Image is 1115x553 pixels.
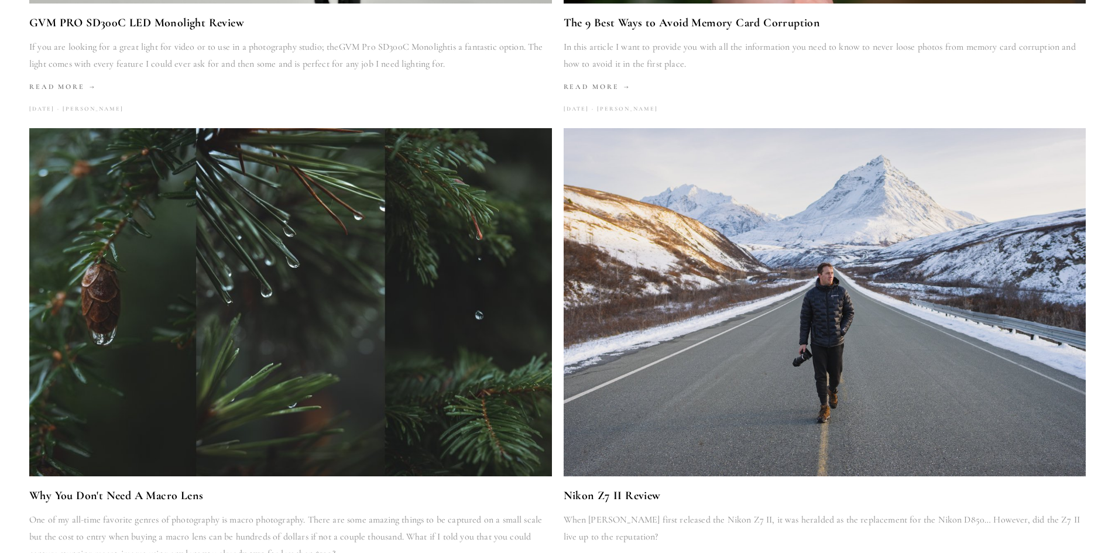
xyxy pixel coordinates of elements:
time: [DATE] [29,101,54,117]
a: GVM PRO SD300C LED Monolight Review [29,13,552,33]
a: Nikon Z7 II Review [564,486,1086,506]
a: [PERSON_NAME] [589,101,658,117]
a: The 9 Best Ways to Avoid Memory Card Corruption [564,13,1086,33]
span: Read More [564,83,630,91]
span: Read More [29,83,96,91]
time: [DATE] [564,101,589,117]
a: GVM Pro SD300C Monolight [339,41,451,53]
p: When [PERSON_NAME] first released the Nikon Z7 II, it was heralded as the replacement for the Nik... [564,511,1086,545]
img: Why You Don't Need A Macro Lens [12,128,569,476]
p: In this article I want to provide you with all the information you need to know to never loose ph... [564,39,1086,73]
a: Why You Don't Need A Macro Lens [29,486,552,506]
p: If you are looking for a great light for video or to use in a photography studio; the is a fantas... [29,39,552,73]
a: Read More [564,78,1086,95]
a: [PERSON_NAME] [54,101,123,117]
a: Read More [29,78,552,95]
